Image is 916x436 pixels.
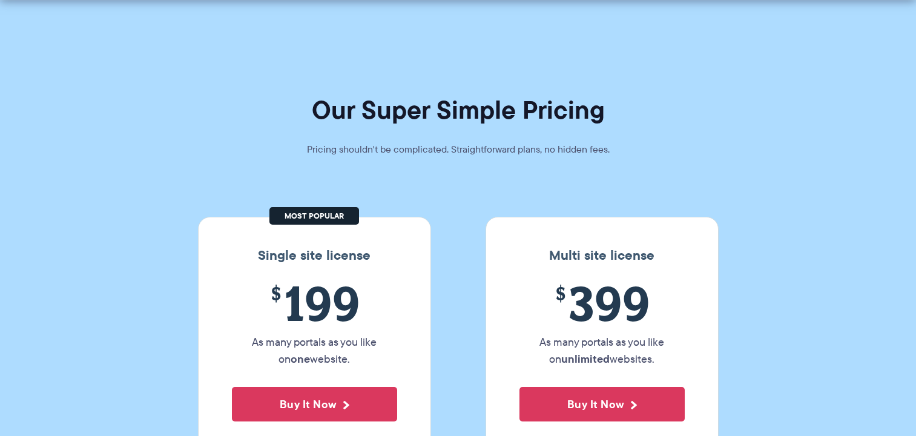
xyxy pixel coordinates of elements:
strong: unlimited [561,351,610,367]
span: 399 [519,276,685,331]
p: As many portals as you like on website. [232,334,397,368]
h3: Multi site license [498,248,706,263]
h3: Single site license [211,248,418,263]
p: Pricing shouldn't be complicated. Straightforward plans, no hidden fees. [277,141,640,158]
span: 199 [232,276,397,331]
button: Buy It Now [232,387,397,421]
p: As many portals as you like on websites. [519,334,685,368]
button: Buy It Now [519,387,685,421]
strong: one [291,351,310,367]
